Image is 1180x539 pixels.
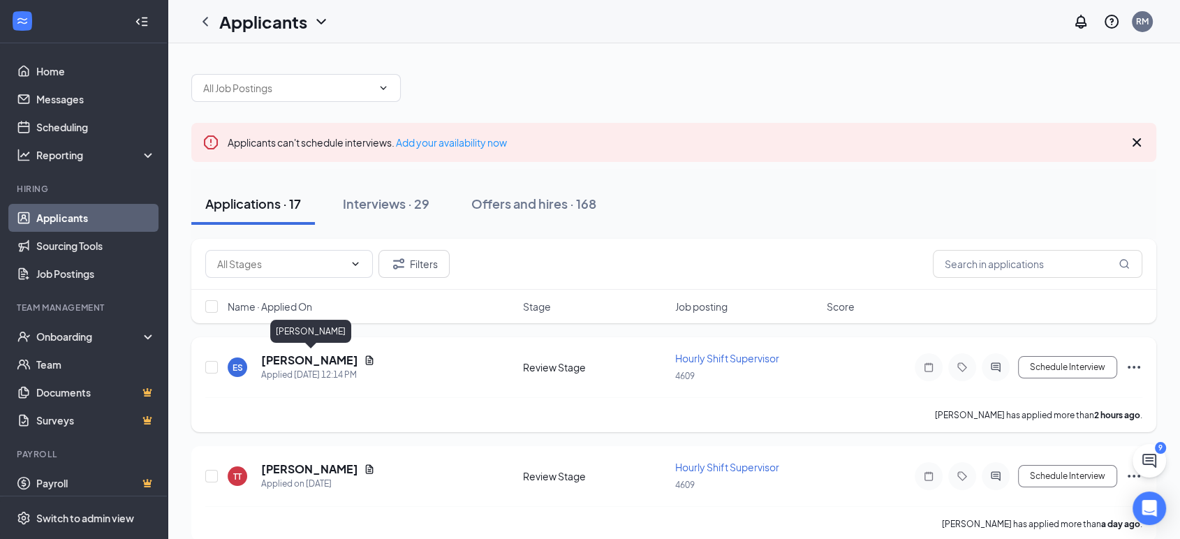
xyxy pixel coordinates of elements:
svg: WorkstreamLogo [15,14,29,28]
h1: Applicants [219,10,307,34]
a: Add your availability now [396,136,507,149]
div: Applied [DATE] 12:14 PM [261,368,375,382]
svg: Filter [390,256,407,272]
p: [PERSON_NAME] has applied more than . [935,409,1142,421]
svg: Analysis [17,148,31,162]
button: Schedule Interview [1018,356,1117,378]
svg: ChevronDown [378,82,389,94]
span: Stage [523,300,551,313]
b: 2 hours ago [1094,410,1140,420]
input: Search in applications [933,250,1142,278]
svg: ActiveChat [987,471,1004,482]
a: DocumentsCrown [36,378,156,406]
div: Open Intercom Messenger [1133,492,1166,525]
span: Job posting [675,300,728,313]
span: 4609 [675,480,695,490]
input: All Job Postings [203,80,372,96]
div: Review Stage [523,360,667,374]
a: Job Postings [36,260,156,288]
svg: Ellipses [1126,359,1142,376]
div: Applied on [DATE] [261,477,375,491]
span: Applicants can't schedule interviews. [228,136,507,149]
a: Scheduling [36,113,156,141]
svg: Ellipses [1126,468,1142,485]
h5: [PERSON_NAME] [261,353,358,368]
div: RM [1136,15,1149,27]
span: 4609 [675,371,695,381]
div: [PERSON_NAME] [270,320,351,343]
p: [PERSON_NAME] has applied more than . [942,518,1142,530]
button: ChatActive [1133,444,1166,478]
a: PayrollCrown [36,469,156,497]
button: Schedule Interview [1018,465,1117,487]
h5: [PERSON_NAME] [261,462,358,477]
div: Interviews · 29 [343,195,429,212]
span: Name · Applied On [228,300,312,313]
div: Reporting [36,148,156,162]
button: Filter Filters [378,250,450,278]
div: Offers and hires · 168 [471,195,596,212]
svg: QuestionInfo [1103,13,1120,30]
svg: Note [920,471,937,482]
svg: ChevronDown [313,13,330,30]
a: Messages [36,85,156,113]
svg: UserCheck [17,330,31,344]
svg: Notifications [1072,13,1089,30]
svg: ChatActive [1141,452,1158,469]
svg: Error [202,134,219,151]
svg: ChevronLeft [197,13,214,30]
a: SurveysCrown [36,406,156,434]
a: Home [36,57,156,85]
div: ES [233,362,243,374]
div: 9 [1155,442,1166,454]
a: Team [36,350,156,378]
span: Hourly Shift Supervisor [675,461,779,473]
span: Hourly Shift Supervisor [675,352,779,364]
b: a day ago [1101,519,1140,529]
a: Applicants [36,204,156,232]
div: Team Management [17,302,153,313]
div: Review Stage [523,469,667,483]
svg: Document [364,464,375,475]
div: TT [233,471,242,482]
svg: ChevronDown [350,258,361,269]
svg: ActiveChat [987,362,1004,373]
span: Score [827,300,855,313]
svg: Collapse [135,15,149,29]
svg: Document [364,355,375,366]
div: Payroll [17,448,153,460]
svg: Cross [1128,134,1145,151]
div: Hiring [17,183,153,195]
svg: Tag [954,362,971,373]
div: Onboarding [36,330,144,344]
input: All Stages [217,256,344,272]
svg: MagnifyingGlass [1119,258,1130,269]
svg: Tag [954,471,971,482]
a: Sourcing Tools [36,232,156,260]
svg: Note [920,362,937,373]
svg: Settings [17,511,31,525]
div: Applications · 17 [205,195,301,212]
div: Switch to admin view [36,511,134,525]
